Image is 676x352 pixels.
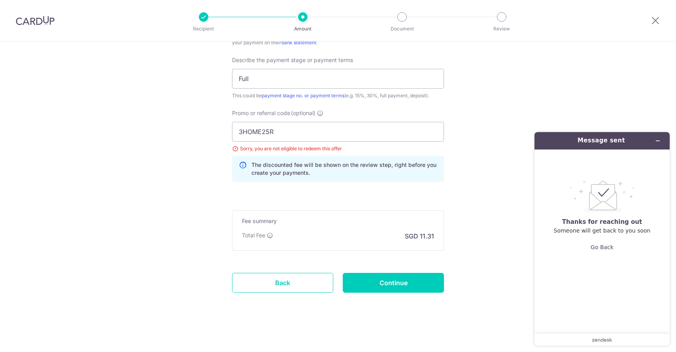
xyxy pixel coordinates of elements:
[174,25,233,33] p: Recipient
[343,273,444,293] input: Continue
[242,231,265,239] p: Total Fee
[232,145,444,153] div: Sorry, you are not eligible to redeem this offer
[262,93,344,98] a: payment stage no. or payment terms
[18,6,34,13] span: Help
[242,217,434,225] h5: Fee summary
[373,25,431,33] p: Document
[472,25,531,33] p: Review
[405,231,434,241] p: SGD 11.31
[528,126,676,352] iframe: Find more information here
[16,16,55,25] img: CardUp
[232,92,444,100] div: This could be (e.g. 15%, 30%, full payment, deposit).
[291,109,315,117] span: (optional)
[251,161,437,177] p: The discounted fee will be shown on the review step, right before you create your payments.
[274,25,332,33] p: Amount
[232,273,333,293] a: Back
[232,109,290,117] span: Promo or referral code
[281,40,316,45] a: bank statement
[232,56,353,64] span: Describe the payment stage or payment terms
